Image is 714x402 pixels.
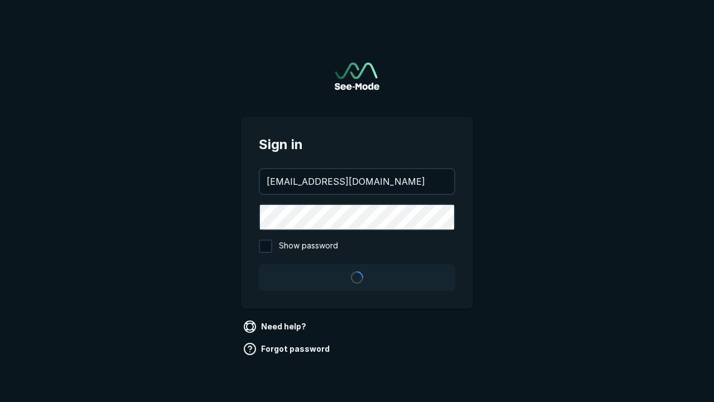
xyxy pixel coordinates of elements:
a: Go to sign in [335,63,379,90]
input: your@email.com [260,169,454,194]
a: Need help? [241,318,311,336]
span: Show password [279,240,338,253]
a: Forgot password [241,340,334,358]
span: Sign in [259,135,455,155]
img: See-Mode Logo [335,63,379,90]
